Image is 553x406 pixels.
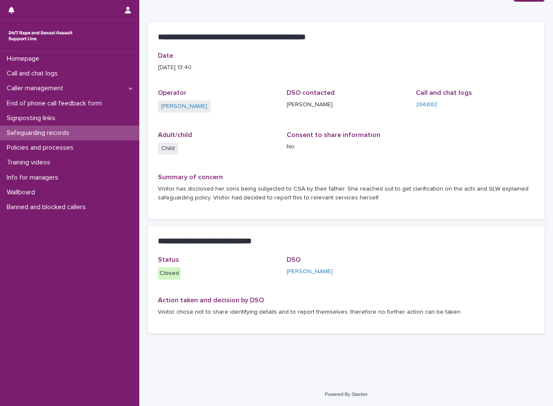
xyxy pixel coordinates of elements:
[7,27,74,44] img: rhQMoQhaT3yELyF149Cw
[3,114,62,122] p: Signposting links
[416,89,472,96] span: Call and chat logs
[161,102,207,111] a: [PERSON_NAME]
[158,52,173,59] span: Date
[287,256,301,263] span: DSO
[158,308,534,317] p: Visitor chose not to share identifying details and to report themselves, therefore no further act...
[287,89,335,96] span: DSO contacted
[158,185,534,202] p: Visitor has disclosed her sons being subjected to CSA by their father. She reached out to get cla...
[3,188,42,196] p: Wallboard
[416,100,437,109] a: 266682
[3,55,46,63] p: Homepage
[287,100,405,109] p: [PERSON_NAME]
[3,70,65,78] p: Call and chat logs
[3,144,80,152] p: Policies and processes
[158,297,264,304] span: Action taken and decision by DSO
[287,132,380,138] span: Consent to share information
[158,143,178,155] span: Child
[158,174,223,180] span: Summary of concern
[158,256,179,263] span: Status
[158,63,534,72] p: [DATE] 13:40
[3,159,57,167] p: Training videos
[325,392,367,397] a: Powered By Stacker
[287,267,333,276] a: [PERSON_NAME]
[3,174,65,182] p: Info for managers
[158,89,187,96] span: Operator
[3,84,70,92] p: Caller management
[3,99,108,108] p: End of phone call feedback form
[158,267,181,280] div: Closed
[158,132,192,138] span: Adult/child
[3,203,92,211] p: Banned and blocked callers
[3,129,76,137] p: Safeguarding records
[287,143,405,151] p: No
